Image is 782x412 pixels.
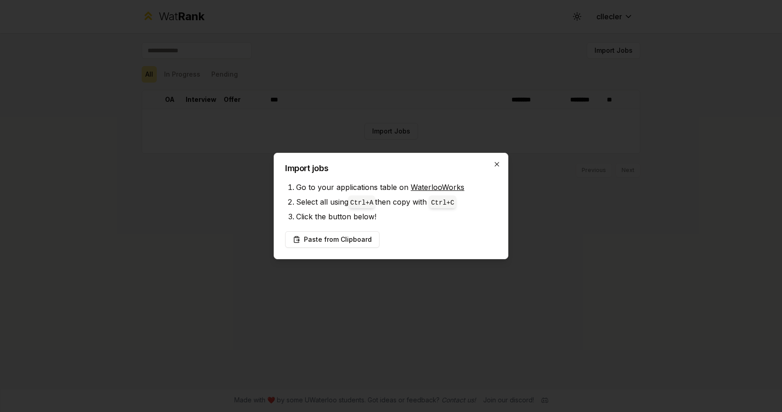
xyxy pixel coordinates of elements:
a: WaterlooWorks [411,183,464,192]
li: Click the button below! [296,209,497,224]
code: Ctrl+ C [431,199,454,206]
code: Ctrl+ A [350,199,373,206]
li: Go to your applications table on [296,180,497,195]
h2: Import jobs [285,164,497,173]
button: Paste from Clipboard [285,231,380,248]
li: Select all using then copy with [296,195,497,209]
